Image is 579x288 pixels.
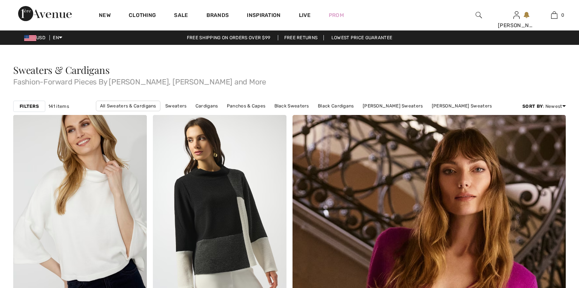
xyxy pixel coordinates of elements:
span: 0 [561,12,564,18]
a: Black Cardigans [314,101,358,111]
a: Black Sweaters [271,101,313,111]
span: USD [24,35,48,40]
a: Panchos & Capes [223,101,269,111]
a: New [99,12,111,20]
img: search the website [476,11,482,20]
a: Brands [206,12,229,20]
strong: Filters [20,103,39,110]
img: My Bag [551,11,557,20]
a: All Sweaters & Cardigans [96,101,160,111]
span: EN [53,35,62,40]
a: Lowest Price Guarantee [325,35,399,40]
span: 141 items [48,103,69,110]
a: Free Returns [278,35,324,40]
img: 1ère Avenue [18,6,72,21]
a: [PERSON_NAME] Sweaters [359,101,427,111]
a: Prom [329,11,344,19]
a: Free shipping on orders over $99 [181,35,277,40]
div: : Newest [522,103,566,110]
a: [PERSON_NAME] Sweaters [428,101,496,111]
a: 0 [536,11,573,20]
strong: Sort By [522,104,543,109]
span: Fashion-Forward Pieces By [PERSON_NAME], [PERSON_NAME] and More [13,75,566,86]
span: Inspiration [247,12,280,20]
a: Sign In [513,11,520,18]
img: My Info [513,11,520,20]
a: Dolcezza Sweaters [271,111,321,121]
div: [PERSON_NAME] [498,21,535,29]
span: Sweaters & Cardigans [13,63,110,77]
a: Live [299,11,311,19]
img: US Dollar [24,35,36,41]
a: Clothing [129,12,156,20]
a: Sale [174,12,188,20]
a: Sweaters [162,101,190,111]
a: Cardigans [192,101,222,111]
